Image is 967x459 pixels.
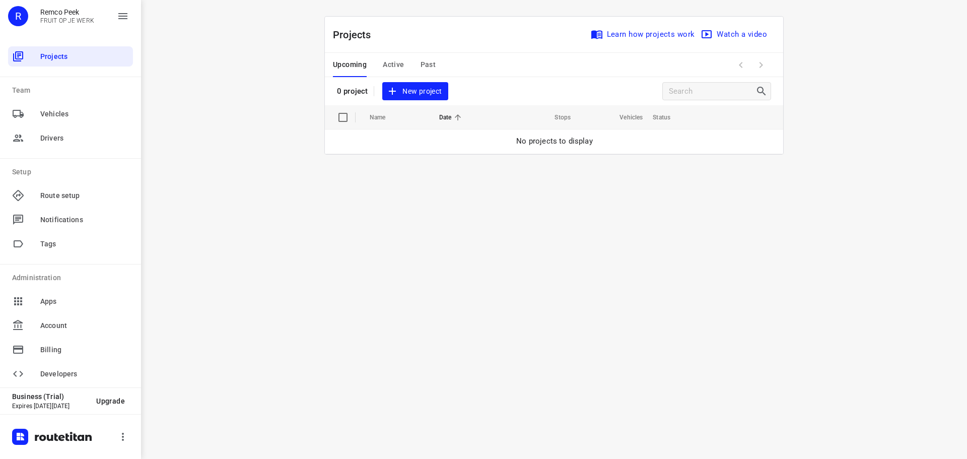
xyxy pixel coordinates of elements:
[40,17,94,24] p: FRUIT OP JE WERK
[40,215,129,225] span: Notifications
[8,46,133,67] div: Projects
[8,128,133,148] div: Drivers
[8,6,28,26] div: R
[12,167,133,177] p: Setup
[8,315,133,336] div: Account
[8,185,133,206] div: Route setup
[541,111,571,123] span: Stops
[40,109,129,119] span: Vehicles
[388,85,442,98] span: New project
[12,392,88,401] p: Business (Trial)
[333,58,367,71] span: Upcoming
[12,403,88,410] p: Expires [DATE][DATE]
[8,291,133,311] div: Apps
[8,340,133,360] div: Billing
[40,369,129,379] span: Developers
[8,104,133,124] div: Vehicles
[40,51,129,62] span: Projects
[8,210,133,230] div: Notifications
[40,133,129,144] span: Drivers
[88,392,133,410] button: Upgrade
[8,234,133,254] div: Tags
[337,87,368,96] p: 0 project
[383,58,404,71] span: Active
[755,85,771,97] div: Search
[333,27,379,42] p: Projects
[439,111,465,123] span: Date
[731,55,751,75] span: Previous Page
[12,85,133,96] p: Team
[8,364,133,384] div: Developers
[653,111,683,123] span: Status
[40,8,94,16] p: Remco Peek
[382,82,448,101] button: New project
[751,55,771,75] span: Next Page
[370,111,399,123] span: Name
[40,190,129,201] span: Route setup
[606,111,643,123] span: Vehicles
[421,58,436,71] span: Past
[40,239,129,249] span: Tags
[96,397,125,405] span: Upgrade
[40,296,129,307] span: Apps
[669,84,755,99] input: Search projects
[40,320,129,331] span: Account
[40,345,129,355] span: Billing
[12,273,133,283] p: Administration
